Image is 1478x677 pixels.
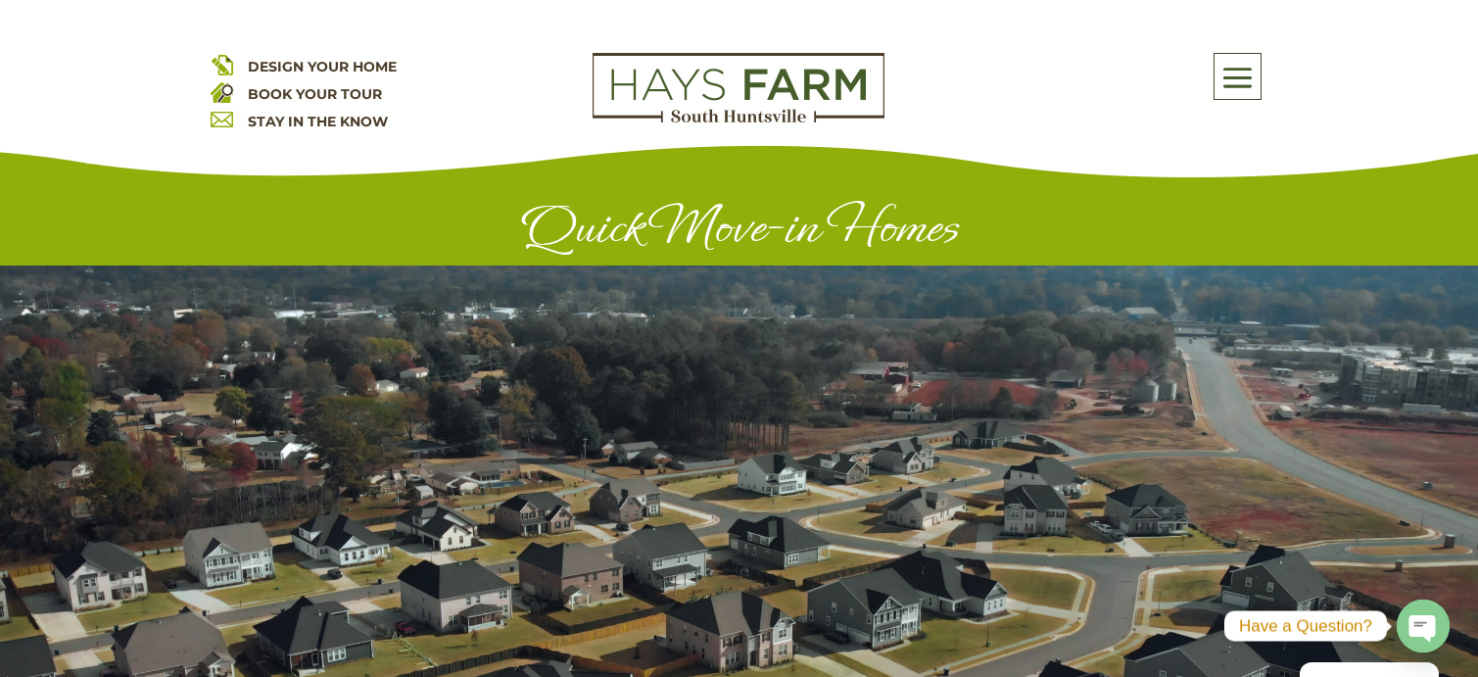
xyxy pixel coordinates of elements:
h1: Quick Move-in Homes [211,198,1268,266]
img: Logo [593,53,884,123]
a: hays farm homes huntsville development [593,110,884,127]
img: book your home tour [211,80,233,103]
a: BOOK YOUR TOUR [248,85,382,103]
a: STAY IN THE KNOW [248,113,388,130]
